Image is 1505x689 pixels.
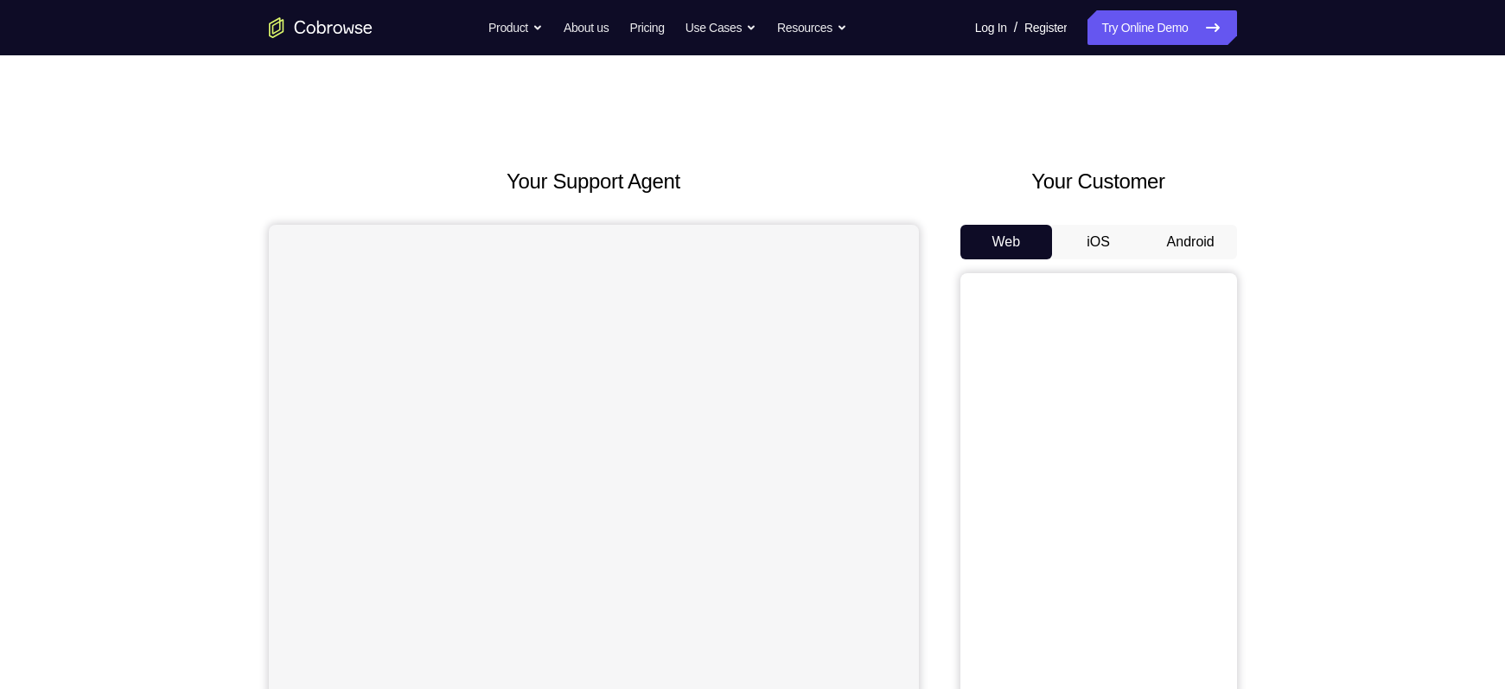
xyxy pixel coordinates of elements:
h2: Your Support Agent [269,166,919,197]
button: Android [1145,225,1237,259]
button: Web [960,225,1053,259]
a: Go to the home page [269,17,373,38]
a: Log In [975,10,1007,45]
h2: Your Customer [960,166,1237,197]
button: Use Cases [686,10,756,45]
button: iOS [1052,225,1145,259]
a: Try Online Demo [1087,10,1236,45]
a: Pricing [629,10,664,45]
a: About us [564,10,609,45]
button: Product [488,10,543,45]
button: Resources [777,10,847,45]
span: / [1014,17,1017,38]
a: Register [1024,10,1067,45]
